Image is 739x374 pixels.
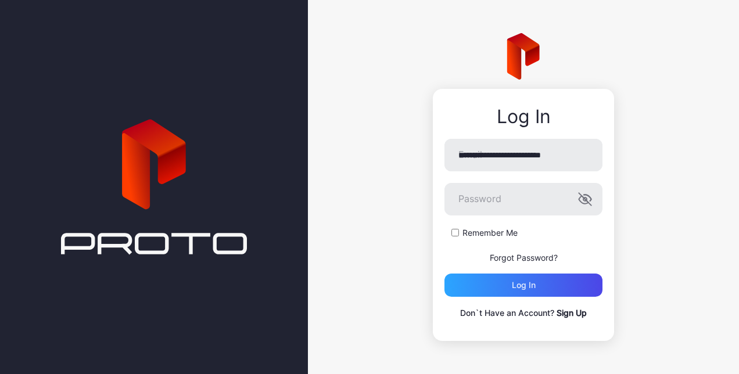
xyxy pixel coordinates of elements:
[512,280,536,290] div: Log in
[444,183,602,215] input: Password
[444,274,602,297] button: Log in
[578,192,592,206] button: Password
[444,139,602,171] input: Email
[444,306,602,320] p: Don`t Have an Account?
[444,106,602,127] div: Log In
[557,308,587,318] a: Sign Up
[490,253,558,262] a: Forgot Password?
[462,227,518,239] label: Remember Me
